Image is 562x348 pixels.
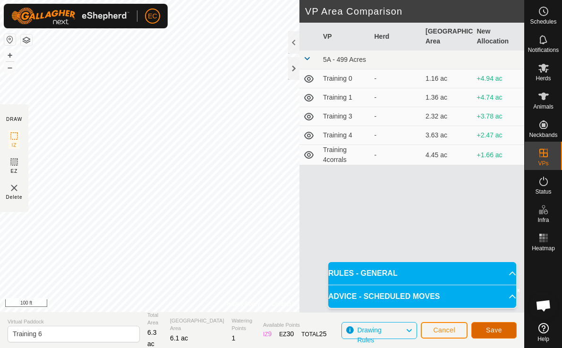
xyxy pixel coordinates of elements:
div: - [375,130,418,140]
button: Save [471,322,517,339]
span: ADVICE - SCHEDULED MOVES [328,291,440,302]
td: +2.47 ac [473,126,525,145]
a: Contact Us [272,300,299,308]
button: Map Layers [21,34,32,46]
span: Delete [6,194,23,201]
td: 1.16 ac [422,69,473,88]
span: 25 [319,330,327,338]
button: – [4,62,16,73]
span: Status [535,189,551,195]
div: DRAW [6,116,22,123]
span: 9 [268,330,272,338]
span: Heatmap [532,246,555,251]
td: 1.36 ac [422,88,473,107]
button: Reset Map [4,34,16,45]
td: Training 4 [319,126,371,145]
img: VP [9,182,20,194]
td: Training 0 [319,69,371,88]
span: EZ [11,168,18,175]
h2: VP Area Comparison [305,6,524,17]
div: - [375,150,418,160]
th: VP [319,23,371,51]
span: 5A - 499 Acres [323,56,366,63]
div: IZ [263,329,272,339]
span: Infra [537,217,549,223]
span: Help [537,336,549,342]
button: + [4,50,16,61]
span: Neckbands [529,132,557,138]
th: Herd [371,23,422,51]
span: Total Area [147,311,162,327]
span: 1 [231,334,235,342]
span: [GEOGRAPHIC_DATA] Area [170,317,224,332]
button: Cancel [421,322,468,339]
div: Open chat [529,291,558,320]
span: Animals [533,104,553,110]
span: VPs [538,161,548,166]
span: Watering Points [231,317,255,332]
td: Training 1 [319,88,371,107]
span: Virtual Paddock [8,318,140,326]
th: New Allocation [473,23,525,51]
td: +4.74 ac [473,88,525,107]
span: IZ [12,142,17,149]
div: - [375,111,418,121]
span: Schedules [530,19,556,25]
p-accordion-header: RULES - GENERAL [328,262,516,285]
td: Training 4corrals [319,145,371,165]
div: - [375,74,418,84]
span: Herds [536,76,551,81]
td: 4.45 ac [422,145,473,165]
td: +3.78 ac [473,107,525,126]
td: +4.94 ac [473,69,525,88]
p-accordion-header: ADVICE - SCHEDULED MOVES [328,285,516,308]
span: 6.3 ac [147,329,156,348]
td: 2.32 ac [422,107,473,126]
span: RULES - GENERAL [328,268,398,279]
span: Drawing Rules [357,326,381,344]
span: Cancel [433,326,455,334]
th: [GEOGRAPHIC_DATA] Area [422,23,473,51]
td: +1.66 ac [473,145,525,165]
div: TOTAL [301,329,326,339]
span: Available Points [263,321,327,329]
a: Help [525,319,562,346]
span: 6.1 ac [170,334,188,342]
span: EC [148,11,157,21]
span: 30 [287,330,294,338]
span: Save [486,326,502,334]
a: Privacy Policy [225,300,260,308]
td: 3.63 ac [422,126,473,145]
div: - [375,93,418,102]
img: Gallagher Logo [11,8,129,25]
div: EZ [279,329,294,339]
td: Training 3 [319,107,371,126]
span: Notifications [528,47,559,53]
